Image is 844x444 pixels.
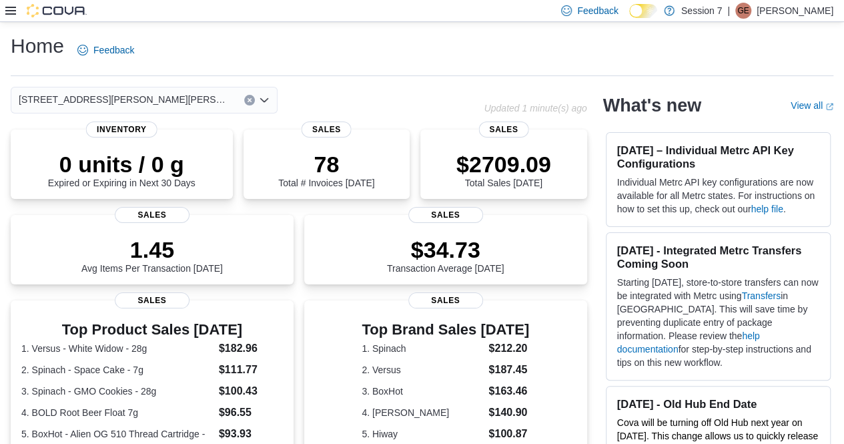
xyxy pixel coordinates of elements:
[362,427,483,441] dt: 5. Hiway
[825,103,833,111] svg: External link
[488,362,529,378] dd: $187.45
[21,342,214,355] dt: 1. Versus - White Widow - 28g
[48,151,195,178] p: 0 units / 0 g
[488,405,529,421] dd: $140.90
[278,151,374,188] div: Total # Invoices [DATE]
[81,236,223,263] p: 1.45
[362,342,483,355] dt: 1. Spinach
[617,330,760,355] a: help documentation
[629,4,657,18] input: Dark Mode
[488,383,529,399] dd: $163.46
[488,341,529,357] dd: $212.20
[735,3,751,19] div: George Erotokritou
[219,426,283,442] dd: $93.93
[456,151,551,188] div: Total Sales [DATE]
[259,95,270,105] button: Open list of options
[484,103,586,114] p: Updated 1 minute(s) ago
[456,151,551,178] p: $2709.09
[617,176,819,216] p: Individual Metrc API key configurations are now available for all Metrc states. For instructions ...
[741,290,781,301] a: Transfers
[488,426,529,442] dd: $100.87
[387,236,504,263] p: $34.73
[81,236,223,274] div: Avg Items Per Transaction [DATE]
[21,406,214,419] dt: 4. BOLD Root Beer Float 7g
[21,385,214,398] dt: 3. Spinach - GMO Cookies - 28g
[278,151,374,178] p: 78
[737,3,749,19] span: GE
[219,362,283,378] dd: $111.77
[478,122,528,138] span: Sales
[72,37,139,63] a: Feedback
[21,322,283,338] h3: Top Product Sales [DATE]
[617,276,819,369] p: Starting [DATE], store-to-store transfers can now be integrated with Metrc using in [GEOGRAPHIC_D...
[681,3,722,19] p: Session 7
[617,397,819,411] h3: [DATE] - Old Hub End Date
[115,207,189,223] span: Sales
[751,204,783,214] a: help file
[21,363,214,377] dt: 2. Spinach - Space Cake - 7g
[27,4,87,17] img: Cova
[791,100,833,111] a: View allExternal link
[362,385,483,398] dt: 3. BoxHot
[362,406,483,419] dt: 4. [PERSON_NAME]
[603,95,701,116] h2: What's new
[362,322,529,338] h3: Top Brand Sales [DATE]
[617,144,819,170] h3: [DATE] – Individual Metrc API Key Configurations
[629,18,630,19] span: Dark Mode
[577,4,618,17] span: Feedback
[617,244,819,270] h3: [DATE] - Integrated Metrc Transfers Coming Soon
[727,3,730,19] p: |
[48,151,195,188] div: Expired or Expiring in Next 30 Days
[115,292,189,308] span: Sales
[86,122,157,138] span: Inventory
[387,236,504,274] div: Transaction Average [DATE]
[219,405,283,421] dd: $96.55
[362,363,483,377] dt: 2. Versus
[93,43,134,57] span: Feedback
[19,91,231,107] span: [STREET_ADDRESS][PERSON_NAME][PERSON_NAME]
[408,292,483,308] span: Sales
[408,207,483,223] span: Sales
[11,33,64,59] h1: Home
[302,122,352,138] span: Sales
[757,3,833,19] p: [PERSON_NAME]
[219,341,283,357] dd: $182.96
[244,95,255,105] button: Clear input
[219,383,283,399] dd: $100.43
